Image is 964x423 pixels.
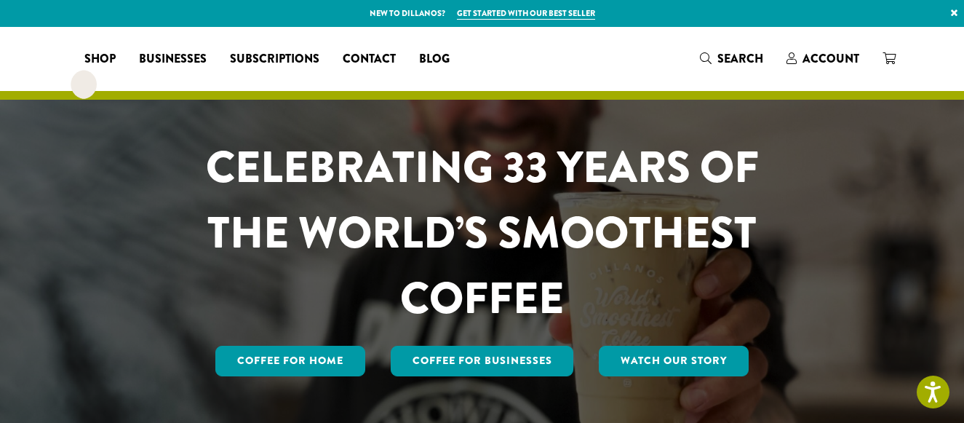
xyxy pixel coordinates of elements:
a: Coffee for Home [215,346,365,376]
span: Account [802,50,859,67]
span: Blog [419,50,450,68]
a: Watch Our Story [599,346,749,376]
span: Shop [84,50,116,68]
a: Get started with our best seller [457,7,595,20]
a: Search [688,47,775,71]
span: Subscriptions [230,50,319,68]
a: Coffee For Businesses [391,346,574,376]
span: Contact [343,50,396,68]
span: Businesses [139,50,207,68]
a: Shop [73,47,127,71]
h1: CELEBRATING 33 YEARS OF THE WORLD’S SMOOTHEST COFFEE [163,135,802,331]
span: Search [717,50,763,67]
